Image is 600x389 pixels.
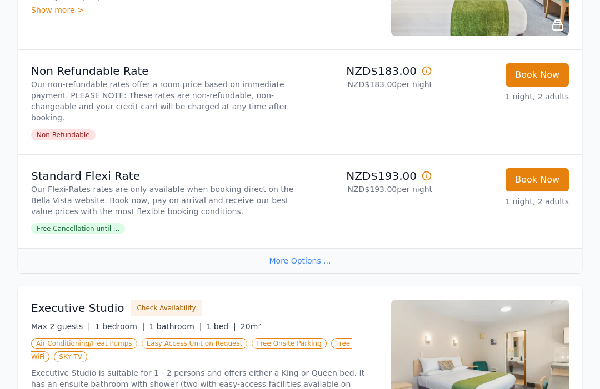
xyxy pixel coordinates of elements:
[252,339,326,350] span: Free Onsite Parking
[241,322,261,331] span: 20m²
[506,169,569,192] button: Book Now
[506,64,569,87] button: Book Now
[95,322,145,331] span: 1 bedroom |
[31,224,125,235] span: Free Cancellation until ...
[31,184,296,218] p: Our Flexi-Rates rates are only available when booking direct on the Bella Vista website. Book now...
[31,169,296,184] p: Standard Flexi Rate
[441,92,569,103] p: 1 night, 2 adults
[304,184,432,195] p: NZD$193.00 per night
[31,130,96,141] span: Non Refundable
[54,352,87,363] span: SKY TV
[149,322,202,331] span: 1 bathroom |
[31,5,378,16] div: Show more >
[142,339,248,350] span: Easy Access Unit on Request
[18,249,582,274] div: More Options ...
[31,301,124,316] h3: Executive Studio
[304,79,432,90] p: NZD$183.00 per night
[131,300,202,317] button: Check Availability
[31,79,296,124] p: Our non-refundable rates offer a room price based on immediate payment. PLEASE NOTE: These rates ...
[304,64,432,79] p: NZD$183.00
[206,322,236,331] span: 1 bed |
[31,322,91,331] span: Max 2 guests |
[441,196,569,208] p: 1 night, 2 adults
[31,64,296,79] p: Non Refundable Rate
[31,339,137,350] span: Air Conditioning/Heat Pumps
[304,169,432,184] p: NZD$193.00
